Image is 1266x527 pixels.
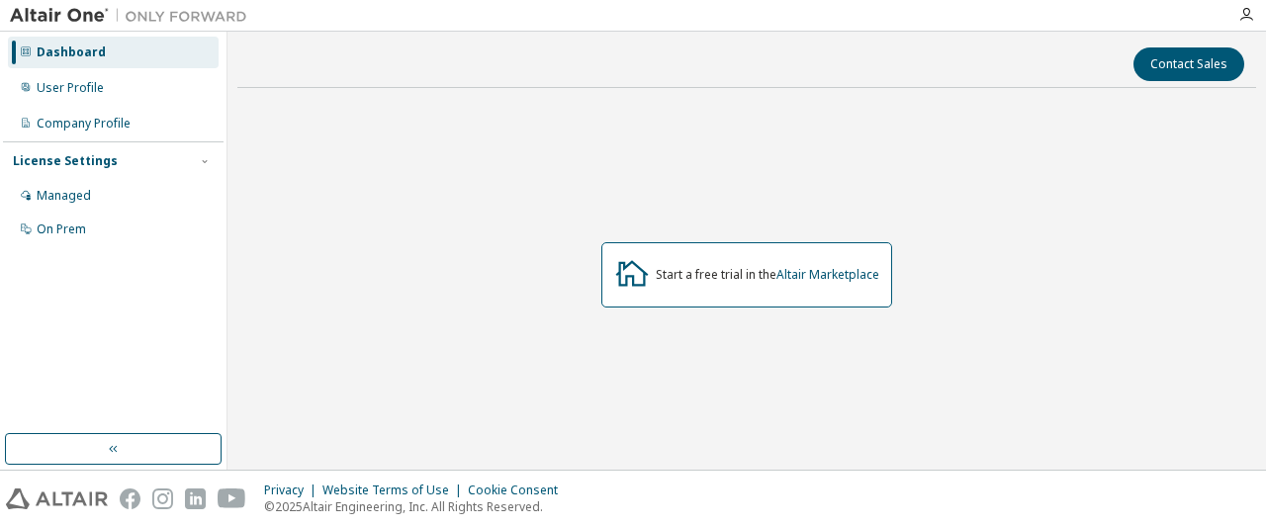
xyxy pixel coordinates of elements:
img: instagram.svg [152,488,173,509]
div: Start a free trial in the [656,267,879,283]
div: Website Terms of Use [322,483,468,498]
div: License Settings [13,153,118,169]
a: Altair Marketplace [776,266,879,283]
div: Privacy [264,483,322,498]
div: Dashboard [37,44,106,60]
p: © 2025 Altair Engineering, Inc. All Rights Reserved. [264,498,570,515]
div: Cookie Consent [468,483,570,498]
img: altair_logo.svg [6,488,108,509]
div: Company Profile [37,116,131,132]
img: Altair One [10,6,257,26]
div: On Prem [37,221,86,237]
div: User Profile [37,80,104,96]
img: youtube.svg [218,488,246,509]
button: Contact Sales [1133,47,1244,81]
div: Managed [37,188,91,204]
img: linkedin.svg [185,488,206,509]
img: facebook.svg [120,488,140,509]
